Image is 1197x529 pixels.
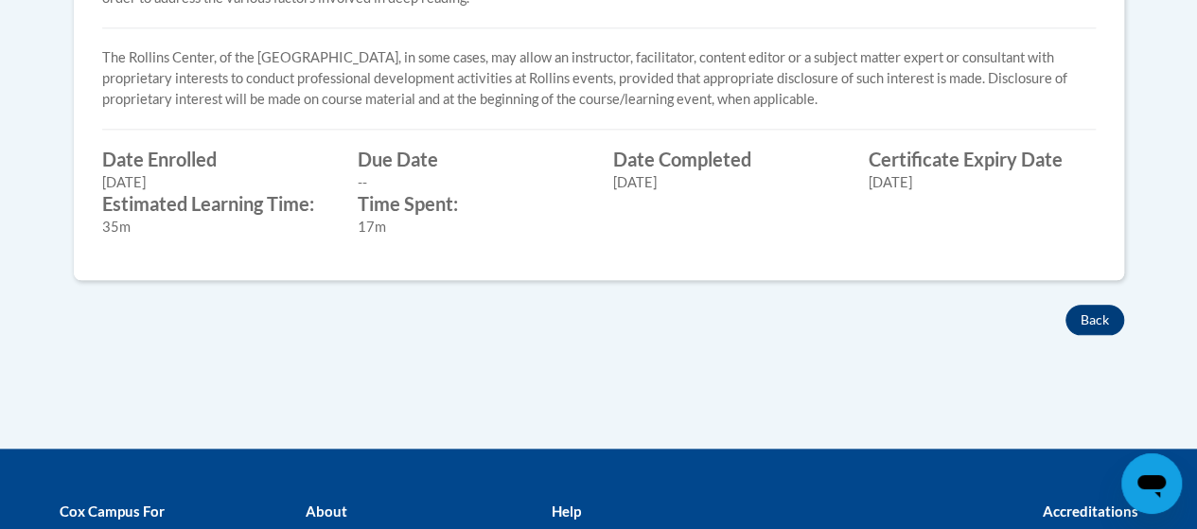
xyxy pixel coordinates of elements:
[1065,305,1124,335] button: Back
[102,149,329,169] label: Date Enrolled
[358,172,585,193] div: --
[358,193,585,214] label: Time Spent:
[613,172,840,193] div: [DATE]
[869,149,1096,169] label: Certificate Expiry Date
[305,503,346,520] b: About
[60,503,165,520] b: Cox Campus For
[1043,503,1138,520] b: Accreditations
[551,503,580,520] b: Help
[102,172,329,193] div: [DATE]
[102,47,1096,110] p: The Rollins Center, of the [GEOGRAPHIC_DATA], in some cases, may allow an instructor, facilitator...
[358,149,585,169] label: Due Date
[1121,453,1182,514] iframe: Button to launch messaging window
[102,217,329,238] div: 35m
[613,149,840,169] label: Date Completed
[869,172,1096,193] div: [DATE]
[358,217,585,238] div: 17m
[102,193,329,214] label: Estimated Learning Time:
